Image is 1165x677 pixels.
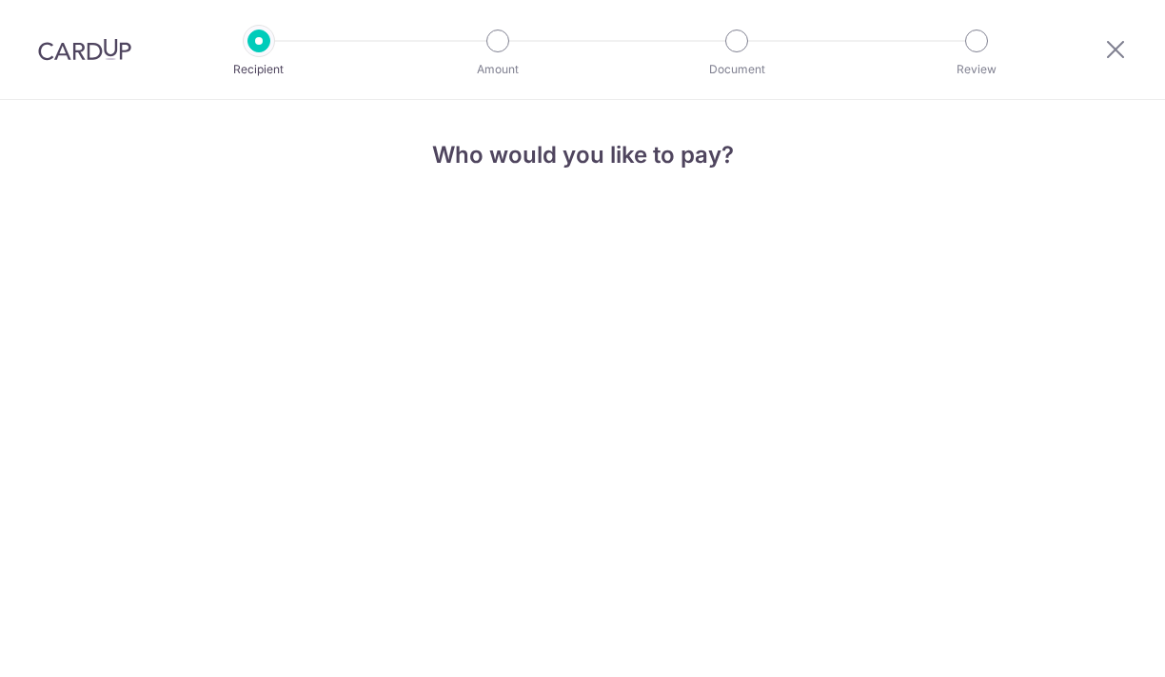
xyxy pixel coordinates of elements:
iframe: Opens a widget where you can find more information [1042,620,1146,667]
p: Document [666,60,807,79]
h4: Who would you like to pay? [327,138,838,172]
p: Recipient [188,60,329,79]
img: CardUp [38,38,131,61]
p: Review [906,60,1047,79]
p: Amount [427,60,568,79]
